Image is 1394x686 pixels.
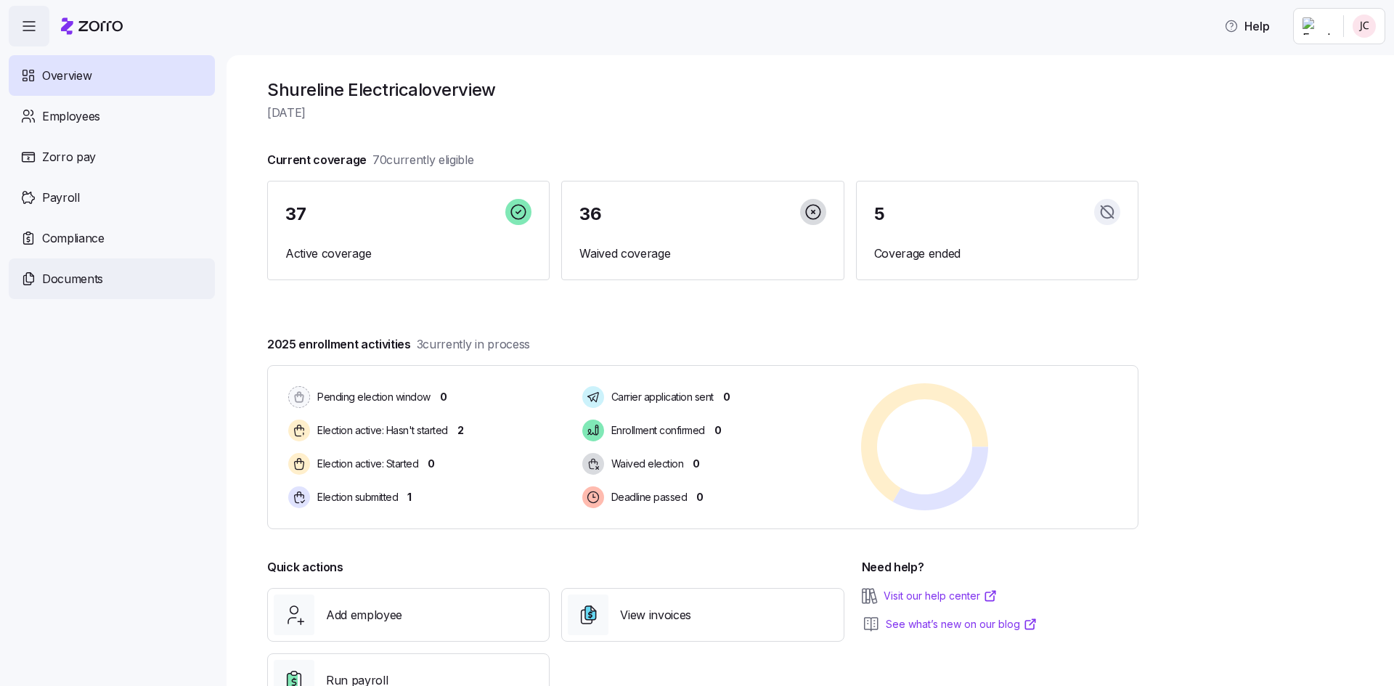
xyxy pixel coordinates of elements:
span: Waived election [607,457,684,471]
span: Election submitted [313,490,398,505]
span: 5 [874,205,885,223]
a: Employees [9,96,215,136]
span: View invoices [620,606,691,624]
span: Overview [42,67,91,85]
span: 0 [693,457,700,471]
img: Employer logo [1303,17,1332,35]
span: Quick actions [267,558,343,576]
button: Help [1212,12,1281,41]
span: 0 [714,423,722,438]
span: Election active: Started [313,457,418,471]
span: Need help? [862,558,924,576]
span: Coverage ended [874,245,1120,263]
span: Documents [42,270,103,288]
span: [DATE] [267,104,1138,122]
span: 0 [440,390,447,404]
span: 70 currently eligible [372,151,474,169]
span: 0 [696,490,704,505]
span: 2025 enrollment activities [267,335,530,354]
span: Pending election window [313,390,431,404]
span: 0 [723,390,730,404]
h1: Shureline Electrical overview [267,78,1138,101]
span: Election active: Hasn't started [313,423,448,438]
span: Payroll [42,189,80,207]
span: 37 [285,205,306,223]
span: Add employee [326,606,402,624]
span: Active coverage [285,245,531,263]
img: 6a057c79b0215197f4e0f4d635e1f31e [1353,15,1376,38]
a: See what’s new on our blog [886,617,1038,632]
a: Zorro pay [9,136,215,177]
span: Compliance [42,229,105,248]
a: Compliance [9,218,215,258]
span: Help [1224,17,1270,35]
span: Carrier application sent [607,390,714,404]
span: Enrollment confirmed [607,423,705,438]
span: 0 [428,457,435,471]
span: 2 [457,423,464,438]
span: Current coverage [267,151,474,169]
span: 3 currently in process [417,335,530,354]
a: Payroll [9,177,215,218]
span: Deadline passed [607,490,688,505]
a: Visit our help center [884,589,998,603]
a: Documents [9,258,215,299]
span: Waived coverage [579,245,826,263]
span: Zorro pay [42,148,96,166]
span: 1 [407,490,412,505]
a: Overview [9,55,215,96]
span: Employees [42,107,100,126]
span: 36 [579,205,601,223]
